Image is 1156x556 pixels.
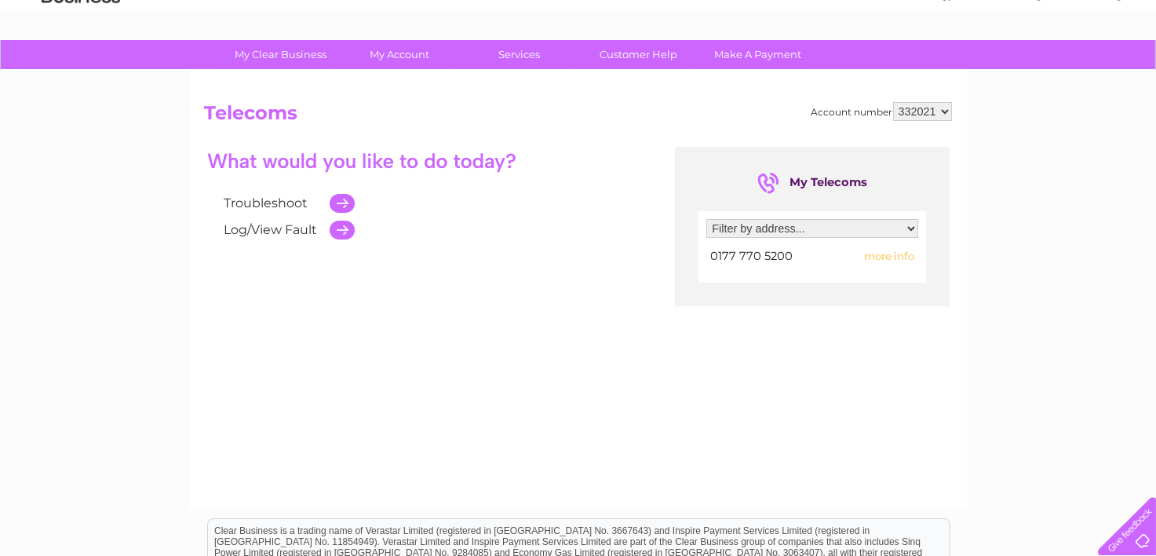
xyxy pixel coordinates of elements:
a: Water [880,67,910,79]
a: Energy [919,67,954,79]
div: My Telecoms [757,170,867,196]
h2: Telecoms [205,102,952,132]
a: Log out [1104,67,1141,79]
a: Make A Payment [693,40,822,69]
a: Blog [1019,67,1042,79]
span: 0177 770 5200 [710,249,793,263]
img: logo.png [41,41,121,89]
a: Log/View Fault [224,222,318,237]
a: Contact [1052,67,1090,79]
a: Troubleshoot [224,196,308,210]
div: Account number [811,102,952,121]
div: Clear Business is a trading name of Verastar Limited (registered in [GEOGRAPHIC_DATA] No. 3667643... [208,9,950,76]
a: Customer Help [574,40,703,69]
a: Telecoms [963,67,1010,79]
a: My Account [335,40,465,69]
span: more info [864,250,914,262]
a: My Clear Business [216,40,345,69]
a: Services [454,40,584,69]
a: 0333 014 3131 [860,8,968,27]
